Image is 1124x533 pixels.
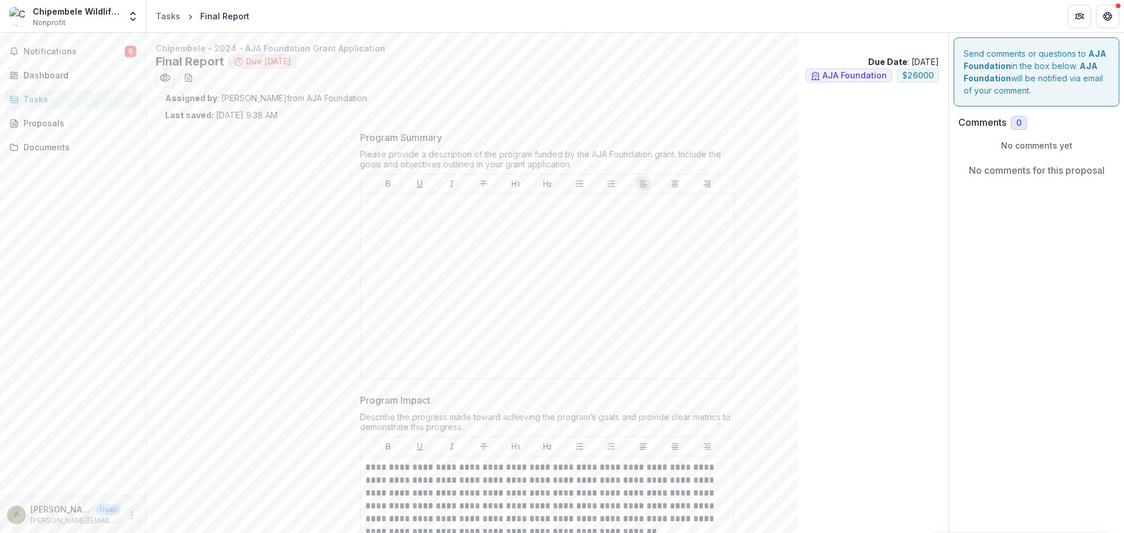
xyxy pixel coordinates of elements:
[381,177,395,191] button: Bold
[5,66,141,85] a: Dashboard
[636,439,650,453] button: Align Left
[33,18,66,28] span: Nonprofit
[823,71,887,81] span: AJA Foundation
[509,439,523,453] button: Heading 1
[413,439,427,453] button: Underline
[540,177,554,191] button: Heading 2
[151,8,185,25] a: Tasks
[868,57,907,67] strong: Due Date
[125,46,136,57] span: 6
[413,177,427,191] button: Underline
[573,177,587,191] button: Bullet List
[1096,5,1119,28] button: Get Help
[179,68,198,87] button: download-word-button
[5,114,141,133] a: Proposals
[151,8,254,25] nav: breadcrumb
[5,90,141,109] a: Tasks
[246,57,291,67] span: Due [DATE]
[165,93,217,103] strong: Assigned by
[700,439,714,453] button: Align Right
[958,117,1006,128] h2: Comments
[156,10,180,22] div: Tasks
[868,56,939,68] p: : [DATE]
[125,508,139,522] button: More
[668,177,682,191] button: Align Center
[23,69,132,81] div: Dashboard
[14,511,19,518] div: anna@chipembele.org
[165,92,930,104] p: : [PERSON_NAME] from AJA Foundation
[23,117,132,129] div: Proposals
[200,10,249,22] div: Final Report
[381,439,395,453] button: Bold
[573,439,587,453] button: Bullet List
[360,130,442,145] p: Program Summary
[958,139,1115,152] p: No comments yet
[477,439,491,453] button: Strike
[125,5,141,28] button: Open entity switcher
[700,177,714,191] button: Align Right
[604,177,618,191] button: Ordered List
[165,110,214,120] strong: Last saved:
[509,177,523,191] button: Heading 1
[636,177,650,191] button: Align Left
[23,47,125,57] span: Notifications
[23,93,132,105] div: Tasks
[360,149,735,174] div: Please provide a description of the program funded by the AJA Foundation grant. Include the goals...
[156,68,174,87] button: Preview b8e1f910-d8f3-46c2-baae-e8e6ced6db0c.pdf
[165,109,277,121] p: [DATE] 9:38 AM
[360,393,430,407] p: Program Impact
[540,439,554,453] button: Heading 2
[445,177,459,191] button: Italicize
[360,412,735,436] div: Describe the progress made toward achieving the program’s goals and provide clear metrics to demo...
[9,7,28,26] img: Chipembele Wildlife Education Trust
[954,37,1119,106] div: Send comments or questions to in the box below. will be notified via email of your comment.
[1016,118,1022,128] span: 0
[445,439,459,453] button: Italicize
[969,163,1105,177] p: No comments for this proposal
[156,54,224,68] h2: Final Report
[30,515,120,526] p: [PERSON_NAME][EMAIL_ADDRESS][DOMAIN_NAME]
[23,141,132,153] div: Documents
[156,42,939,54] p: Chipembele - 2024 - AJA Foundation Grant Application
[33,5,120,18] div: Chipembele Wildlife Education Trust
[604,439,618,453] button: Ordered List
[5,137,141,157] a: Documents
[96,504,120,515] p: User
[5,42,141,61] button: Notifications6
[668,439,682,453] button: Align Center
[477,177,491,191] button: Strike
[902,71,934,81] span: $ 26000
[30,503,91,515] p: [PERSON_NAME][EMAIL_ADDRESS][DOMAIN_NAME]
[1068,5,1091,28] button: Partners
